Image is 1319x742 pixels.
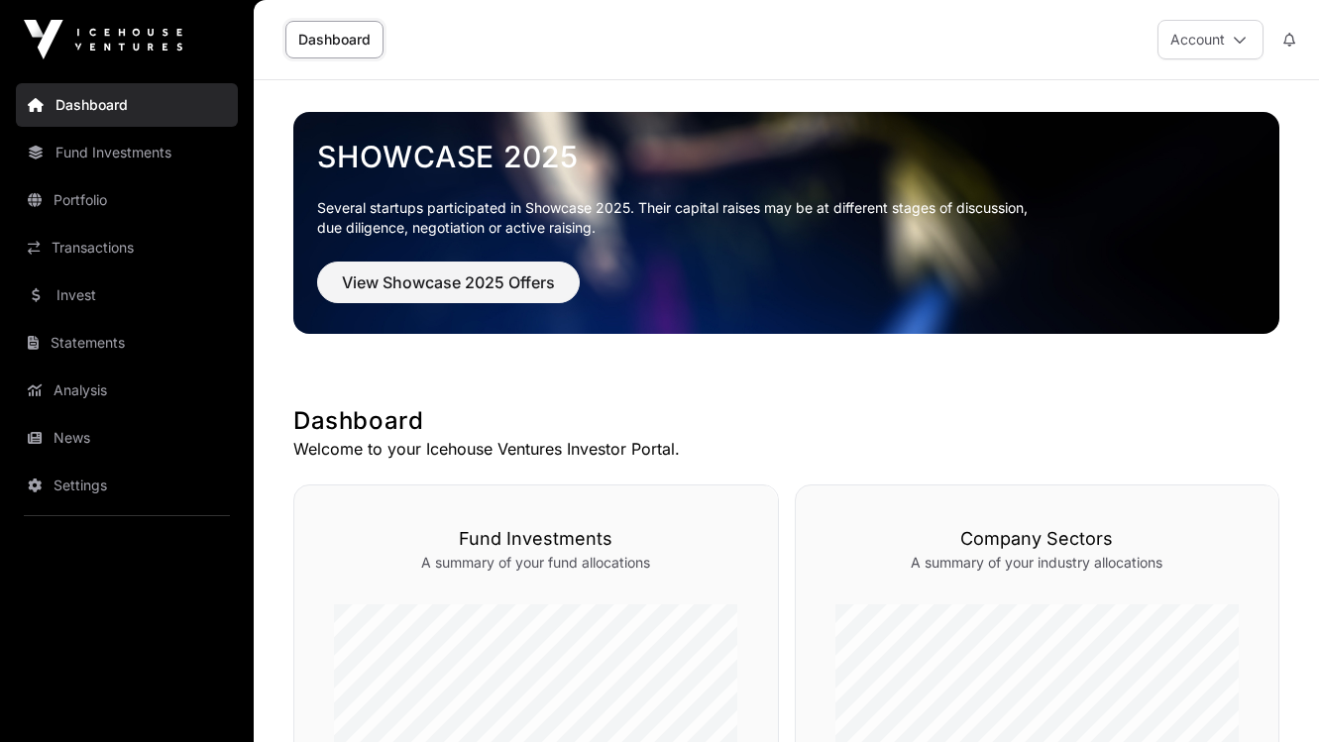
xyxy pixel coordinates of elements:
button: Account [1157,20,1264,59]
a: Invest [16,273,238,317]
span: View Showcase 2025 Offers [342,270,555,294]
a: Analysis [16,369,238,412]
img: Icehouse Ventures Logo [24,20,182,59]
p: A summary of your industry allocations [835,553,1240,573]
img: Showcase 2025 [293,112,1279,334]
h3: Company Sectors [835,525,1240,553]
a: View Showcase 2025 Offers [317,281,580,301]
a: Statements [16,321,238,365]
p: A summary of your fund allocations [334,553,738,573]
a: Portfolio [16,178,238,222]
a: News [16,416,238,460]
a: Fund Investments [16,131,238,174]
a: Dashboard [285,21,384,58]
p: Several startups participated in Showcase 2025. Their capital raises may be at different stages o... [317,198,1256,238]
h1: Dashboard [293,405,1279,437]
a: Transactions [16,226,238,269]
h3: Fund Investments [334,525,738,553]
a: Showcase 2025 [317,139,1256,174]
button: View Showcase 2025 Offers [317,262,580,303]
p: Welcome to your Icehouse Ventures Investor Portal. [293,437,1279,461]
a: Settings [16,464,238,507]
a: Dashboard [16,83,238,127]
